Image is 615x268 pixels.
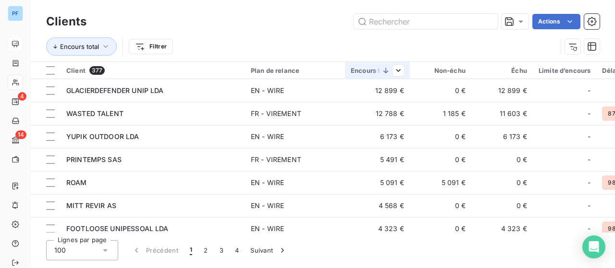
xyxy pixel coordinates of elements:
button: Actions [532,14,580,29]
td: 12 899 € [471,79,533,102]
td: 0 € [410,148,471,171]
td: 0 € [471,148,533,171]
span: 4 [18,92,26,101]
div: Échu [477,67,527,74]
span: - [588,201,590,210]
button: 2 [198,240,213,260]
td: 0 € [471,171,533,194]
td: 4 323 € [345,217,410,240]
input: Rechercher [354,14,498,29]
span: 14 [15,130,26,139]
td: 5 491 € [345,148,410,171]
span: FOOTLOOSE UNIPESSOAL LDA [66,224,169,233]
td: 0 € [410,79,471,102]
span: - [588,155,590,164]
div: PF [8,6,23,21]
span: - [588,109,590,118]
td: 12 788 € [345,102,410,125]
span: - [588,178,590,187]
td: 11 603 € [471,102,533,125]
td: 1 185 € [410,102,471,125]
td: 0 € [471,194,533,217]
button: Suivant [245,240,293,260]
a: 4 [8,94,23,109]
span: Client [66,67,86,74]
span: - [588,132,590,141]
td: 0 € [410,217,471,240]
div: EN - WIRE [251,132,284,141]
span: GLACIERDEFENDER UNIP LDA [66,86,164,94]
td: 12 899 € [345,79,410,102]
td: 6 173 € [345,125,410,148]
div: EN - WIRE [251,201,284,210]
button: Filtrer [129,39,173,54]
a: 14 [8,132,23,148]
div: EN - WIRE [251,86,284,95]
div: Open Intercom Messenger [582,235,605,258]
td: 5 091 € [410,171,471,194]
div: Plan de relance [251,67,339,74]
span: 100 [54,245,66,255]
span: PRINTEMPS SAS [66,155,122,163]
button: 1 [184,240,198,260]
span: 377 [89,66,105,75]
button: Précédent [126,240,184,260]
td: 4 568 € [345,194,410,217]
div: EN - WIRE [251,178,284,187]
td: 6 173 € [471,125,533,148]
span: MITT REVIR AS [66,201,116,210]
span: 1 [190,245,192,255]
button: 4 [229,240,245,260]
div: EN - WIRE [251,224,284,233]
div: Limite d’encours [539,67,590,74]
td: 4 323 € [471,217,533,240]
span: WASTED TALENT [66,109,123,117]
div: Non-échu [416,67,466,74]
div: Encours total [351,67,404,74]
span: YUPIK OUTDOOR LDA [66,132,139,140]
span: - [588,86,590,95]
td: 5 091 € [345,171,410,194]
span: - [588,224,590,233]
button: 3 [214,240,229,260]
div: FR - VIREMENT [251,109,301,118]
td: 0 € [410,194,471,217]
td: 0 € [410,125,471,148]
span: Encours total [60,43,99,50]
button: Encours total [46,37,117,56]
span: ROAM [66,178,87,186]
h3: Clients [46,13,86,30]
div: FR - VIREMENT [251,155,301,164]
